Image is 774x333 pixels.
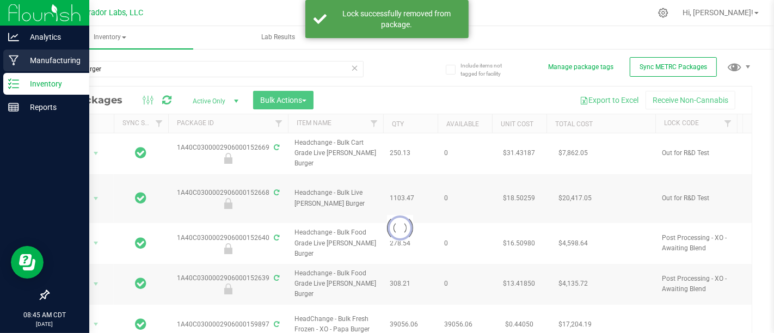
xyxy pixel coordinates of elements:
p: Analytics [19,30,84,44]
button: Manage package tags [548,63,613,72]
span: Include items not tagged for facility [460,61,515,78]
inline-svg: Manufacturing [8,55,19,66]
button: Sync METRC Packages [630,57,717,77]
p: Inventory [19,77,84,90]
div: Manage settings [656,8,670,18]
p: Manufacturing [19,54,84,67]
a: Lab Results [194,26,361,49]
iframe: Resource center [11,246,44,279]
span: Sync METRC Packages [640,63,707,71]
inline-svg: Reports [8,102,19,113]
div: Lock successfully removed from package. [333,8,460,30]
inline-svg: Inventory [8,78,19,89]
p: [DATE] [5,320,84,328]
span: Hi, [PERSON_NAME]! [683,8,753,17]
a: Inventory [26,26,193,49]
inline-svg: Analytics [8,32,19,42]
input: Search Package ID, Item Name, SKU, Lot or Part Number... [48,61,364,77]
span: Lab Results [247,33,310,42]
span: Clear [351,61,359,75]
span: Curador Labs, LLC [79,8,143,17]
p: 08:45 AM CDT [5,310,84,320]
p: Reports [19,101,84,114]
